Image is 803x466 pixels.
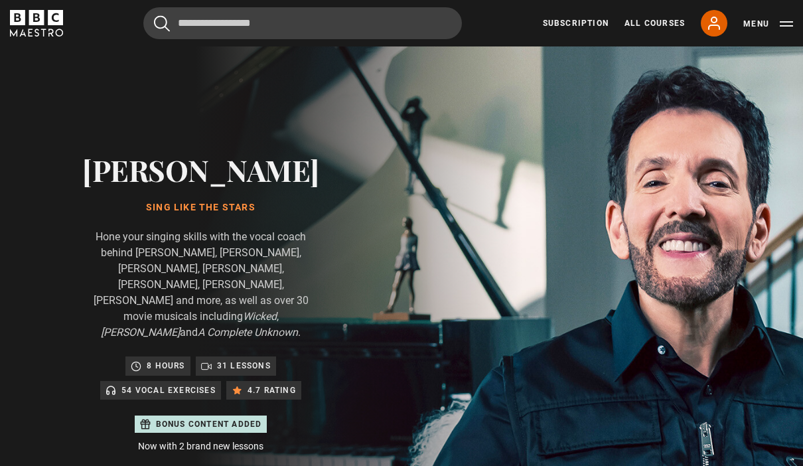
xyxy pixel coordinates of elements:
[80,153,322,187] h2: [PERSON_NAME]
[624,17,685,29] a: All Courses
[101,326,180,339] i: [PERSON_NAME]
[743,17,793,31] button: Toggle navigation
[154,15,170,32] button: Submit the search query
[198,326,298,339] i: A Complete Unknown
[80,439,322,453] p: Now with 2 brand new lessons
[217,359,271,372] p: 31 lessons
[543,17,609,29] a: Subscription
[80,202,322,213] h1: Sing Like the Stars
[243,310,277,323] i: Wicked
[143,7,462,39] input: Search
[121,384,216,397] p: 54 Vocal Exercises
[156,418,262,430] p: Bonus content added
[248,384,296,397] p: 4.7 rating
[147,359,184,372] p: 8 hours
[10,10,63,37] svg: BBC Maestro
[80,229,322,341] p: Hone your singing skills with the vocal coach behind [PERSON_NAME], [PERSON_NAME], [PERSON_NAME],...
